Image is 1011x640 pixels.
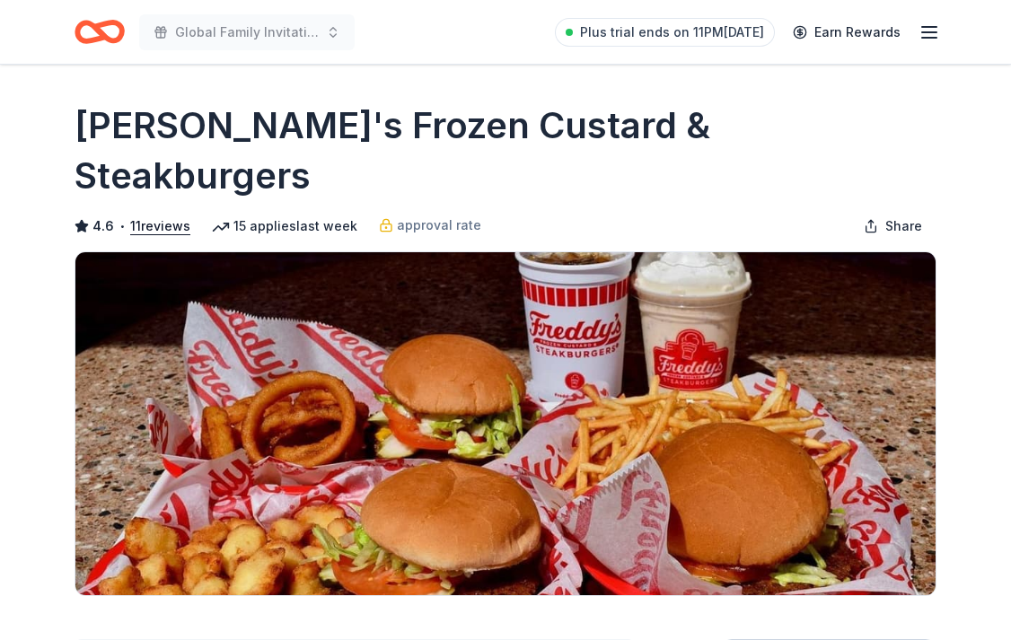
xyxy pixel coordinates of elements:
[849,208,936,244] button: Share
[580,22,764,43] span: Plus trial ends on 11PM[DATE]
[212,215,357,237] div: 15 applies last week
[75,101,936,201] h1: [PERSON_NAME]'s Frozen Custard & Steakburgers
[175,22,319,43] span: Global Family Invitational
[379,215,481,236] a: approval rate
[397,215,481,236] span: approval rate
[92,215,114,237] span: 4.6
[75,11,125,53] a: Home
[782,16,911,48] a: Earn Rewards
[130,215,190,237] button: 11reviews
[885,215,922,237] span: Share
[139,14,355,50] button: Global Family Invitational
[119,219,126,233] span: •
[75,252,936,595] img: Image for Freddy's Frozen Custard & Steakburgers
[555,18,775,47] a: Plus trial ends on 11PM[DATE]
